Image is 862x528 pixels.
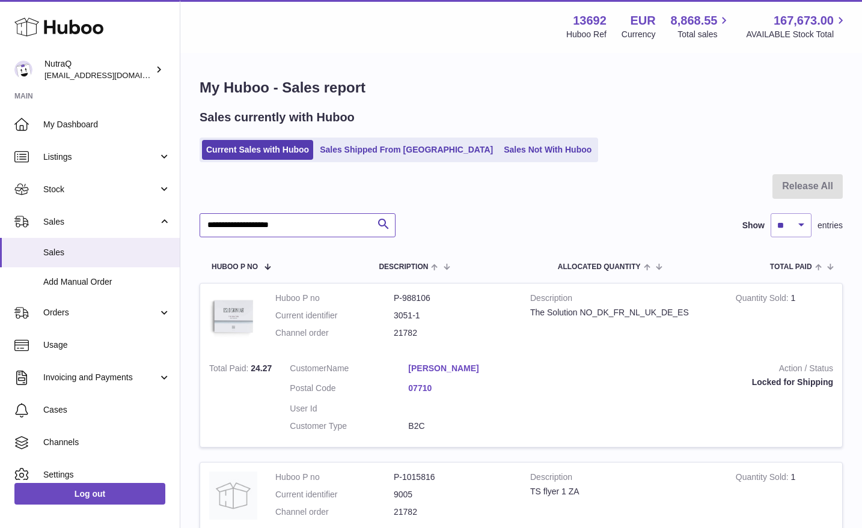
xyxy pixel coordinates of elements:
[290,383,408,397] dt: Postal Code
[736,472,791,485] strong: Quantity Sold
[251,363,272,373] span: 24.27
[275,472,394,483] dt: Huboo P no
[43,151,158,163] span: Listings
[43,247,171,258] span: Sales
[408,420,527,432] dd: B2C
[727,284,842,354] td: 1
[200,78,843,97] h1: My Huboo - Sales report
[43,339,171,351] span: Usage
[500,140,596,160] a: Sales Not With Huboo
[275,506,394,518] dt: Channel order
[677,29,731,40] span: Total sales
[43,276,171,288] span: Add Manual Order
[275,310,394,321] dt: Current identifier
[545,377,833,388] div: Locked for Shipping
[379,263,428,271] span: Description
[43,469,171,481] span: Settings
[275,327,394,339] dt: Channel order
[394,293,512,304] dd: P-988106
[545,363,833,377] strong: Action / Status
[394,506,512,518] dd: 21782
[394,489,512,500] dd: 9005
[202,140,313,160] a: Current Sales with Huboo
[530,293,718,307] strong: Description
[573,13,607,29] strong: 13692
[209,363,251,376] strong: Total Paid
[14,61,32,79] img: log@nutraq.com
[671,13,718,29] span: 8,868.55
[14,483,165,505] a: Log out
[736,293,791,306] strong: Quantity Sold
[408,383,527,394] a: 07710
[43,119,171,130] span: My Dashboard
[43,184,158,195] span: Stock
[209,472,257,520] img: no-photo.jpg
[394,327,512,339] dd: 21782
[43,307,158,318] span: Orders
[290,363,326,373] span: Customer
[742,220,765,231] label: Show
[774,13,834,29] span: 167,673.00
[770,263,812,271] span: Total paid
[394,472,512,483] dd: P-1015816
[746,13,848,40] a: 167,673.00 AVAILABLE Stock Total
[622,29,656,40] div: Currency
[44,58,153,81] div: NutraQ
[275,293,394,304] dt: Huboo P no
[200,109,355,126] h2: Sales currently with Huboo
[43,437,171,448] span: Channels
[290,363,408,377] dt: Name
[316,140,497,160] a: Sales Shipped From [GEOGRAPHIC_DATA]
[44,70,177,80] span: [EMAIL_ADDRESS][DOMAIN_NAME]
[394,310,512,321] dd: 3051-1
[290,403,408,414] dt: User Id
[671,13,732,40] a: 8,868.55 Total sales
[43,372,158,383] span: Invoicing and Payments
[209,293,257,341] img: 136921728478892.jpg
[630,13,655,29] strong: EUR
[275,489,394,500] dt: Current identifier
[43,404,171,416] span: Cases
[558,263,641,271] span: ALLOCATED Quantity
[408,363,527,374] a: [PERSON_NAME]
[530,486,718,497] div: TS flyer 1 ZA
[566,29,607,40] div: Huboo Ref
[530,307,718,318] div: The Solution NO_DK_FR_NL_UK_DE_ES
[290,420,408,432] dt: Customer Type
[212,263,258,271] span: Huboo P no
[746,29,848,40] span: AVAILABLE Stock Total
[43,216,158,228] span: Sales
[530,472,718,486] strong: Description
[818,220,843,231] span: entries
